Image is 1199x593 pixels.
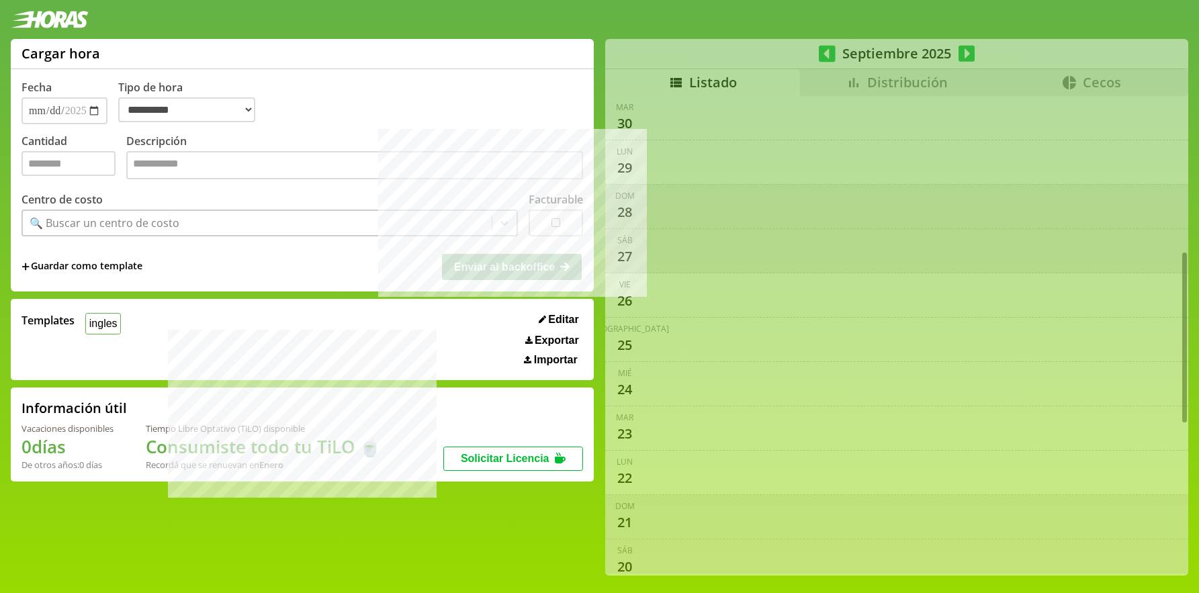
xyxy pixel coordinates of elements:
label: Fecha [21,80,52,95]
input: Cantidad [21,151,116,176]
div: Recordá que se renuevan en [146,459,381,471]
span: Editar [548,314,578,326]
label: Tipo de hora [118,80,266,124]
button: Editar [535,313,583,326]
button: Solicitar Licencia [443,447,583,471]
h1: Consumiste todo tu TiLO 🍵 [146,435,381,459]
div: De otros años: 0 días [21,459,114,471]
button: Exportar [521,334,583,347]
div: 🔍 Buscar un centro de costo [30,216,179,230]
label: Cantidad [21,134,126,183]
span: Templates [21,313,75,328]
h1: 0 días [21,435,114,459]
label: Descripción [126,134,583,183]
img: logotipo [11,11,89,28]
h1: Cargar hora [21,44,100,62]
span: + [21,259,30,274]
h2: Información útil [21,399,127,417]
b: Enero [259,459,283,471]
span: +Guardar como template [21,259,142,274]
label: Facturable [529,192,583,207]
span: Exportar [535,334,579,347]
button: ingles [85,313,121,334]
label: Centro de costo [21,192,103,207]
span: Solicitar Licencia [461,453,549,464]
span: Importar [534,354,578,366]
div: Vacaciones disponibles [21,422,114,435]
select: Tipo de hora [118,97,255,122]
div: Tiempo Libre Optativo (TiLO) disponible [146,422,381,435]
textarea: Descripción [126,151,583,179]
